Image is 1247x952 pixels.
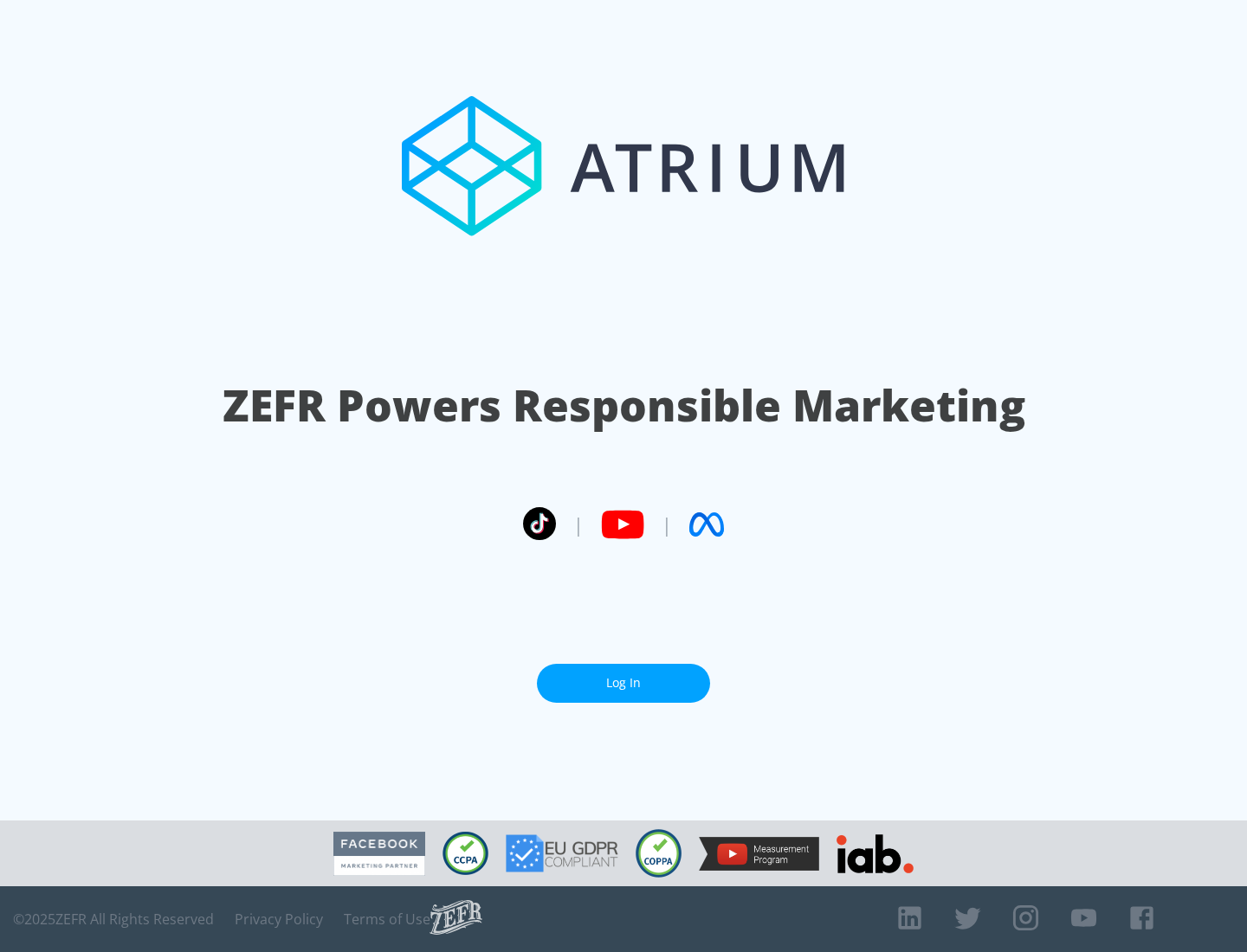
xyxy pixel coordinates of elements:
a: Log In [537,664,710,703]
span: © 2025 ZEFR All Rights Reserved [13,910,214,928]
img: COPPA Compliant [636,829,682,878]
img: IAB [837,834,914,873]
img: CCPA Compliant [443,832,488,875]
h1: ZEFR Powers Responsible Marketing [223,376,1025,435]
img: Facebook Marketing Partner [333,832,425,876]
img: GDPR Compliant [506,834,618,872]
span: | [573,511,584,537]
span: | [662,511,672,537]
a: Privacy Policy [235,910,323,928]
img: YouTube Measurement Program [699,837,819,871]
a: Terms of Use [344,910,430,928]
